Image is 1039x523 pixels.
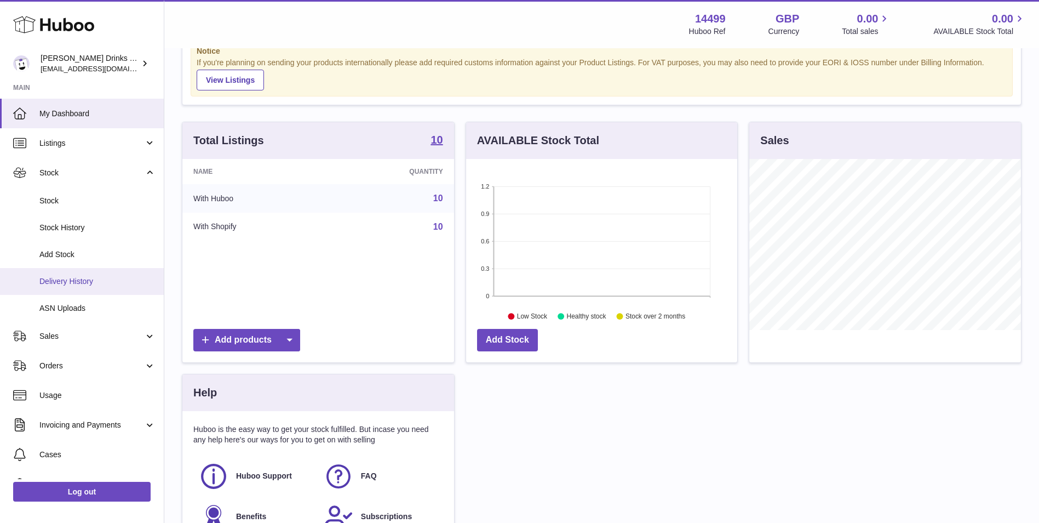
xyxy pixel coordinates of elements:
p: Huboo is the easy way to get your stock fulfilled. But incase you need any help here's our ways f... [193,424,443,445]
strong: 14499 [695,12,726,26]
a: Add products [193,329,300,351]
span: Invoicing and Payments [39,420,144,430]
span: 0.00 [857,12,879,26]
a: 10 [433,222,443,231]
a: 0.00 Total sales [842,12,891,37]
a: Huboo Support [199,462,313,491]
a: Add Stock [477,329,538,351]
div: Currency [768,26,800,37]
span: Sales [39,331,144,342]
a: 10 [430,134,443,147]
a: Log out [13,482,151,502]
text: Healthy stock [566,313,606,321]
h3: Help [193,385,217,400]
a: 0.00 AVAILABLE Stock Total [933,12,1026,37]
span: My Dashboard [39,109,156,119]
span: Orders [39,361,144,371]
text: 0.6 [481,238,489,245]
span: Subscriptions [361,511,412,522]
text: Low Stock [517,313,548,321]
span: Huboo Support [236,471,292,481]
a: View Listings [197,70,264,90]
span: Cases [39,450,156,460]
text: 0.3 [481,265,489,272]
span: [EMAIL_ADDRESS][DOMAIN_NAME] [41,64,161,73]
span: Listings [39,138,144,149]
td: With Shopify [182,213,329,241]
th: Name [182,159,329,184]
span: ASN Uploads [39,303,156,314]
span: Add Stock [39,249,156,260]
span: Stock History [39,223,156,233]
text: 1.2 [481,183,489,190]
strong: 10 [430,134,443,145]
td: With Huboo [182,184,329,213]
h3: AVAILABLE Stock Total [477,133,599,148]
span: Delivery History [39,276,156,287]
div: If you're planning on sending your products internationally please add required customs informati... [197,58,1007,90]
a: FAQ [324,462,438,491]
div: Huboo Ref [689,26,726,37]
text: 0.9 [481,211,489,217]
span: Benefits [236,511,266,522]
th: Quantity [329,159,454,184]
span: FAQ [361,471,377,481]
text: Stock over 2 months [625,313,685,321]
a: 10 [433,194,443,203]
span: Stock [39,196,156,206]
text: 0 [486,293,489,299]
h3: Sales [760,133,789,148]
h3: Total Listings [193,133,264,148]
span: Total sales [842,26,891,37]
strong: GBP [776,12,799,26]
span: 0.00 [992,12,1013,26]
span: Stock [39,168,144,178]
img: internalAdmin-14499@internal.huboo.com [13,55,30,72]
div: [PERSON_NAME] Drinks LTD (t/a Zooz) [41,53,139,74]
span: AVAILABLE Stock Total [933,26,1026,37]
span: Usage [39,390,156,401]
strong: Notice [197,46,1007,56]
